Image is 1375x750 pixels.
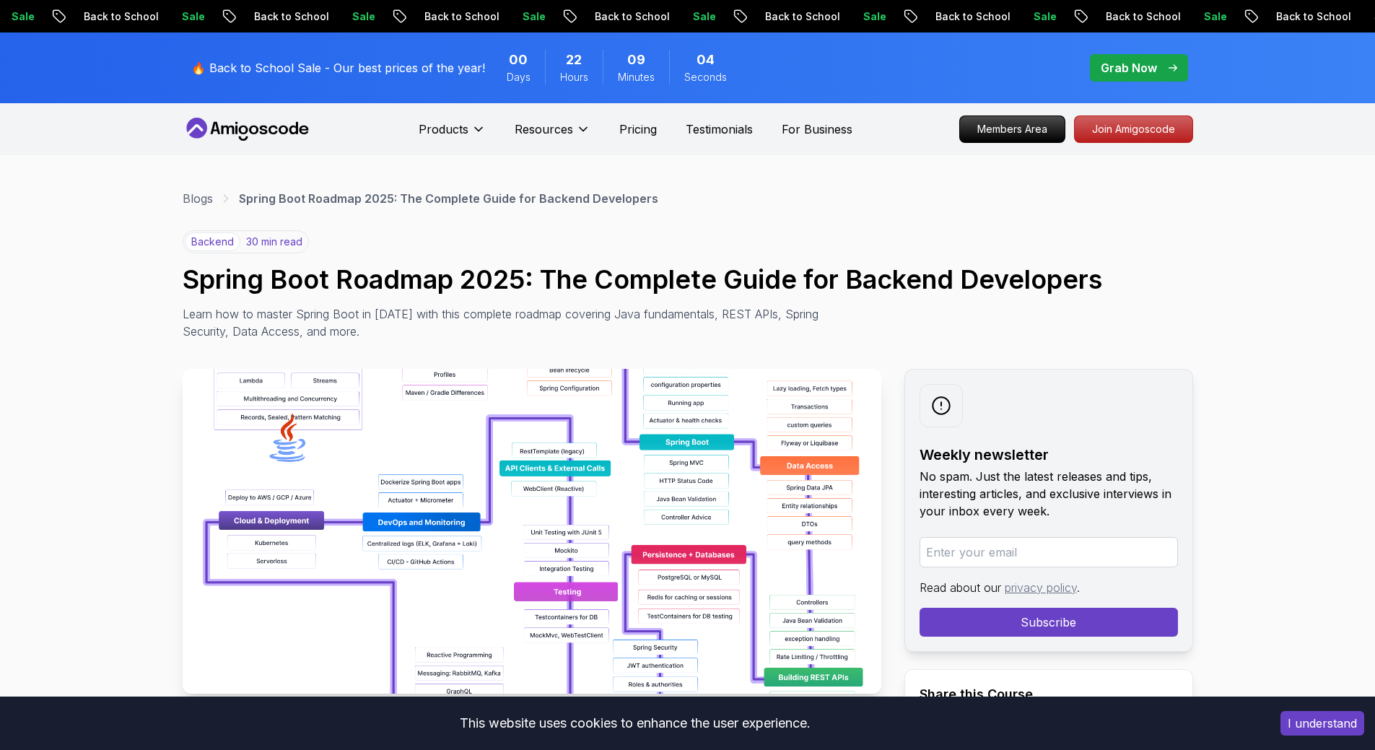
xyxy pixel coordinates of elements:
span: Seconds [684,70,727,84]
button: Products [419,121,486,149]
p: Back to School [580,9,678,24]
span: 0 Days [509,50,528,70]
span: Hours [560,70,588,84]
p: Back to School [1261,9,1359,24]
span: Days [507,70,531,84]
p: Sale [848,9,894,24]
a: Join Amigoscode [1074,115,1193,143]
p: Products [419,121,468,138]
img: Spring Boot Roadmap 2025: The Complete Guide for Backend Developers thumbnail [183,369,881,694]
button: Subscribe [920,608,1178,637]
p: Back to School [409,9,507,24]
p: Join Amigoscode [1075,116,1192,142]
p: Sale [1189,9,1235,24]
p: Spring Boot Roadmap 2025: The Complete Guide for Backend Developers [239,190,658,207]
p: Sale [337,9,383,24]
h2: Weekly newsletter [920,445,1178,465]
a: Blogs [183,190,213,207]
p: Sale [678,9,724,24]
div: This website uses cookies to enhance the user experience. [11,707,1259,739]
span: 4 Seconds [697,50,715,70]
p: Back to School [750,9,848,24]
button: Accept cookies [1280,711,1364,736]
span: Minutes [618,70,655,84]
p: backend [185,232,240,251]
p: Back to School [69,9,167,24]
a: privacy policy [1005,580,1077,595]
p: Back to School [1091,9,1189,24]
p: Learn how to master Spring Boot in [DATE] with this complete roadmap covering Java fundamentals, ... [183,305,829,340]
p: Back to School [920,9,1018,24]
a: For Business [782,121,852,138]
p: Sale [1018,9,1065,24]
p: 30 min read [246,235,302,249]
h1: Spring Boot Roadmap 2025: The Complete Guide for Backend Developers [183,265,1193,294]
p: 🔥 Back to School Sale - Our best prices of the year! [191,59,485,77]
p: Back to School [239,9,337,24]
a: Members Area [959,115,1065,143]
p: No spam. Just the latest releases and tips, interesting articles, and exclusive interviews in you... [920,468,1178,520]
a: Testimonials [686,121,753,138]
p: Sale [167,9,213,24]
p: Resources [515,121,573,138]
p: Sale [507,9,554,24]
h2: Share this Course [920,684,1178,705]
p: Members Area [960,116,1065,142]
span: 22 Hours [566,50,582,70]
p: Grab Now [1101,59,1157,77]
span: 9 Minutes [627,50,645,70]
input: Enter your email [920,537,1178,567]
p: Read about our . [920,579,1178,596]
button: Resources [515,121,590,149]
a: Pricing [619,121,657,138]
